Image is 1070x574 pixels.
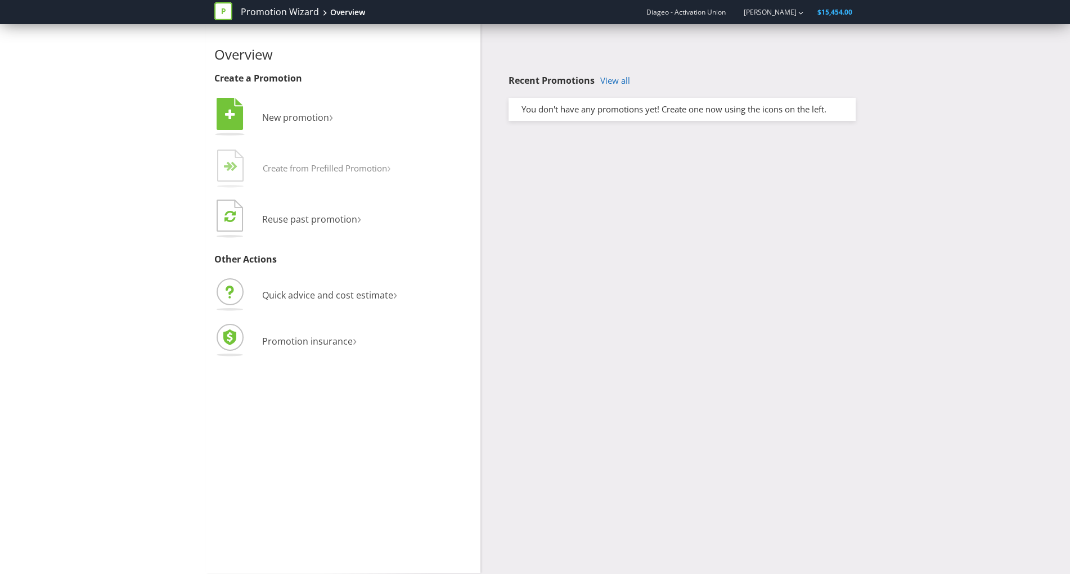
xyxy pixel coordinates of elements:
[224,210,236,223] tspan: 
[214,255,472,265] h3: Other Actions
[329,107,333,125] span: ›
[231,161,238,172] tspan: 
[387,159,391,176] span: ›
[817,7,852,17] span: $15,454.00
[357,209,361,227] span: ›
[214,47,472,62] h2: Overview
[214,74,472,84] h3: Create a Promotion
[262,111,329,124] span: New promotion
[214,335,357,347] a: Promotion insurance›
[241,6,319,19] a: Promotion Wizard
[214,147,392,192] button: Create from Prefilled Promotion›
[353,331,357,349] span: ›
[262,289,393,301] span: Quick advice and cost estimate
[600,76,630,85] a: View all
[646,7,726,17] span: Diageo - Activation Union
[509,74,595,87] span: Recent Promotions
[513,103,851,115] div: You don't have any promotions yet! Create one now using the icons on the left.
[330,7,365,18] div: Overview
[214,289,397,301] a: Quick advice and cost estimate›
[732,7,797,17] a: [PERSON_NAME]
[262,335,353,347] span: Promotion insurance
[262,213,357,225] span: Reuse past promotion
[225,109,235,121] tspan: 
[393,284,397,303] span: ›
[263,162,387,174] span: Create from Prefilled Promotion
